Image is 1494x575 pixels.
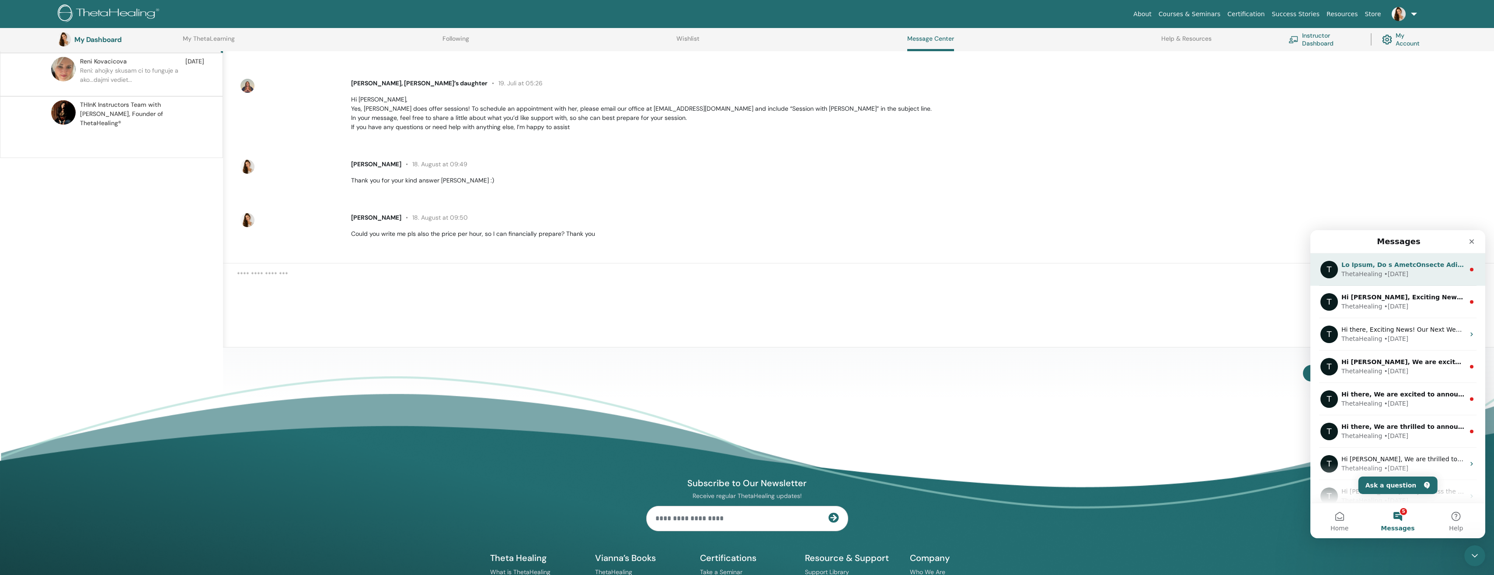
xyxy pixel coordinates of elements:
[1323,6,1362,22] a: Resources
[73,169,98,178] div: • [DATE]
[31,72,72,81] div: ThetaHealing
[73,234,98,243] div: • [DATE]
[646,477,848,489] h4: Subscribe to Our Newsletter
[80,66,207,92] p: Reni: ahojky skusam ci to funguje a ako...dajmi vediet...
[51,100,76,125] img: default.jpg
[442,35,469,49] a: Following
[51,57,76,81] img: default.jpg
[73,104,98,113] div: • [DATE]
[80,100,204,128] span: THInK Instructors Team with [PERSON_NAME], Founder of ThetaHealing®
[1464,545,1485,566] iframe: Intercom live chat
[1155,6,1224,22] a: Courses & Seminars
[401,214,468,221] span: 18. August at 09:50
[10,257,28,275] div: Profile image for ThetaHealing
[139,295,153,301] span: Help
[1303,365,1367,382] button: Send
[48,246,127,264] button: Ask a question
[490,552,585,564] h5: Theta Healing
[73,72,98,81] div: • [DATE]
[1289,36,1299,43] img: chalkboard-teacher.svg
[58,273,116,308] button: Messages
[646,492,848,500] p: Receive regular ThetaHealing updates!
[10,95,28,113] div: Profile image for ThetaHealing
[57,32,71,46] img: default.jpg
[185,57,204,66] span: [DATE]
[240,213,254,227] img: default.jpg
[73,201,98,210] div: • [DATE]
[907,35,954,51] a: Message Center
[10,160,28,178] div: Profile image for ThetaHealing
[351,160,401,168] span: [PERSON_NAME]
[73,137,98,146] div: • [DATE]
[1382,30,1428,49] a: My Account
[595,552,690,564] h5: Vianna’s Books
[700,552,794,564] h5: Certifications
[910,552,1004,564] h5: Company
[80,57,127,66] span: Reni Kovacicova
[10,225,28,242] div: Profile image for ThetaHealing
[10,193,28,210] div: Profile image for ThetaHealing
[1268,6,1323,22] a: Success Stories
[31,169,72,178] div: ThetaHealing
[351,214,401,221] span: [PERSON_NAME]
[31,234,72,243] div: ThetaHealing
[31,137,72,146] div: ThetaHealing
[73,266,98,275] div: • [DATE]
[1161,35,1212,49] a: Help & Resources
[676,35,700,49] a: Wishlist
[1289,30,1360,49] a: Instructor Dashboard
[351,95,1484,132] p: Hi [PERSON_NAME], Yes, [PERSON_NAME] does offer sessions! To schedule an appointment with her, pl...
[10,128,28,145] div: Profile image for ThetaHealing
[70,295,104,301] span: Messages
[31,201,72,210] div: ThetaHealing
[1392,7,1406,21] img: default.jpg
[351,229,1484,238] p: Could you write me pls also the price per hour, so I can financially prepare? Thank you
[1310,230,1485,538] iframe: Intercom live chat
[31,104,72,113] div: ThetaHealing
[1362,6,1385,22] a: Store
[805,552,899,564] h5: Resource & Support
[117,273,175,308] button: Help
[74,35,162,44] h3: My Dashboard
[240,79,254,93] img: default.jpg
[1130,6,1155,22] a: About
[1382,32,1392,47] img: cog.svg
[240,160,254,174] img: default.jpg
[58,4,162,24] img: logo.png
[20,295,38,301] span: Home
[183,35,235,49] a: My ThetaLearning
[401,160,467,168] span: 18. August at 09:49
[351,176,1484,185] p: Thank you for your kind answer [PERSON_NAME] :)
[31,266,72,275] div: ThetaHealing
[1224,6,1268,22] a: Certification
[351,79,488,87] span: [PERSON_NAME], [PERSON_NAME]’s daughter
[488,79,543,87] span: 19. Juli at 05:26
